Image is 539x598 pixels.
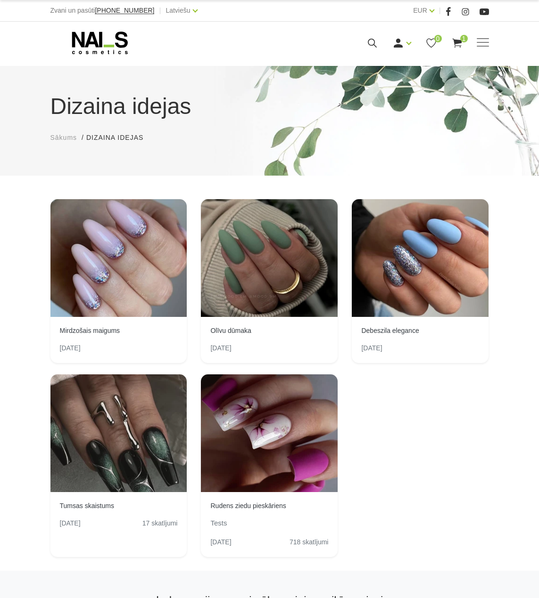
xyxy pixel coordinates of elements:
[210,342,231,354] span: [DATE]
[50,134,77,141] span: Sākums
[166,5,190,16] a: Latviešu
[60,342,81,354] span: [DATE]
[434,35,442,42] span: 0
[210,326,328,335] h5: Olīvu dūmaka
[413,5,427,16] a: EUR
[201,199,338,363] a: Olīvu dūmakaOlīvu dūmaka[DATE]
[50,199,187,363] a: Mirdzošais maigumsMirdzošais maigums[DATE]
[60,517,81,529] span: [DATE]
[439,5,441,16] span: |
[50,133,77,143] a: Sākums
[50,374,187,557] a: Tumsas skaistumsTumsas skaistums[DATE]17 skatījumi
[201,374,338,557] a: Rudens ziedu pieskāriensRudens ziedu pieskāriensTests[DATE]718 skatījumi
[95,7,154,14] a: [PHONE_NUMBER]
[352,199,489,363] a: Debeszila eleganceDebeszila elegance[DATE]
[60,501,178,510] h5: Tumsas skaistums
[159,5,161,16] span: |
[60,326,178,335] h5: Mirdzošais maigums
[50,89,489,123] h1: Dizaina idejas
[290,536,328,548] span: 718 skatījumi
[210,536,231,548] span: [DATE]
[361,342,382,354] span: [DATE]
[50,5,155,16] div: Zvani un pasūti
[361,326,479,335] h5: Debeszila elegance
[210,501,328,510] h5: Rudens ziedu pieskāriens
[142,517,178,529] span: 17 skatījumi
[210,517,328,529] p: Tests
[86,133,153,143] li: Dizaina idejas
[451,37,463,49] a: 1
[425,37,437,49] a: 0
[460,35,468,42] span: 1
